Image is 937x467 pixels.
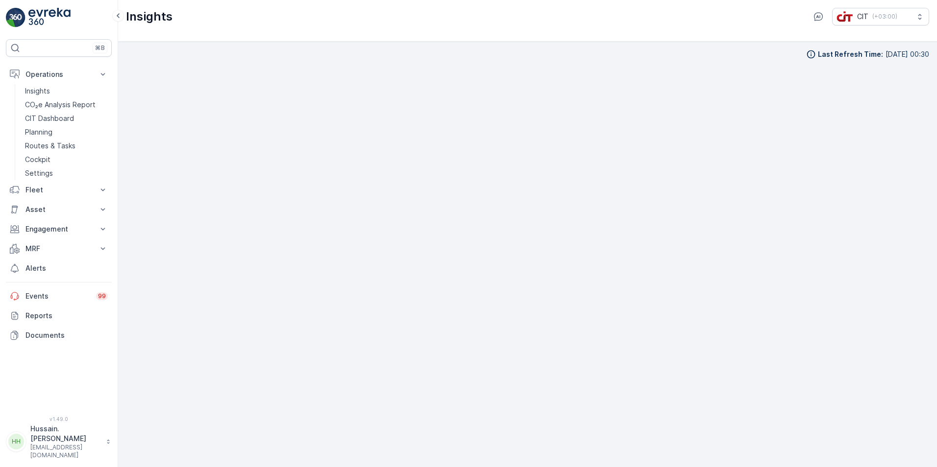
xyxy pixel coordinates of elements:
[857,12,868,22] p: CIT
[6,326,112,345] a: Documents
[21,153,112,166] a: Cockpit
[30,424,101,444] p: Hussain.[PERSON_NAME]
[25,155,50,164] p: Cockpit
[25,311,108,321] p: Reports
[126,9,173,24] p: Insights
[21,112,112,125] a: CIT Dashboard
[25,127,52,137] p: Planning
[6,258,112,278] a: Alerts
[832,8,929,25] button: CIT(+03:00)
[6,180,112,200] button: Fleet
[25,141,75,151] p: Routes & Tasks
[21,84,112,98] a: Insights
[21,166,112,180] a: Settings
[6,416,112,422] span: v 1.49.0
[6,219,112,239] button: Engagement
[25,330,108,340] p: Documents
[21,98,112,112] a: CO₂e Analysis Report
[25,86,50,96] p: Insights
[25,70,92,79] p: Operations
[6,239,112,258] button: MRF
[28,8,71,27] img: logo_light-DOdMpM7g.png
[25,224,92,234] p: Engagement
[6,65,112,84] button: Operations
[8,434,24,449] div: HH
[98,292,106,300] p: 99
[25,205,92,214] p: Asset
[886,49,929,59] p: [DATE] 00:30
[837,11,853,22] img: cit-logo_pOk6rL0.png
[25,100,96,110] p: CO₂e Analysis Report
[21,125,112,139] a: Planning
[6,8,25,27] img: logo
[25,168,53,178] p: Settings
[25,185,92,195] p: Fleet
[21,139,112,153] a: Routes & Tasks
[6,200,112,219] button: Asset
[872,13,897,21] p: ( +03:00 )
[25,263,108,273] p: Alerts
[95,44,105,52] p: ⌘B
[25,114,74,123] p: CIT Dashboard
[818,49,883,59] p: Last Refresh Time :
[6,424,112,459] button: HHHussain.[PERSON_NAME][EMAIL_ADDRESS][DOMAIN_NAME]
[30,444,101,459] p: [EMAIL_ADDRESS][DOMAIN_NAME]
[25,291,90,301] p: Events
[6,286,112,306] a: Events99
[25,244,92,254] p: MRF
[6,306,112,326] a: Reports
